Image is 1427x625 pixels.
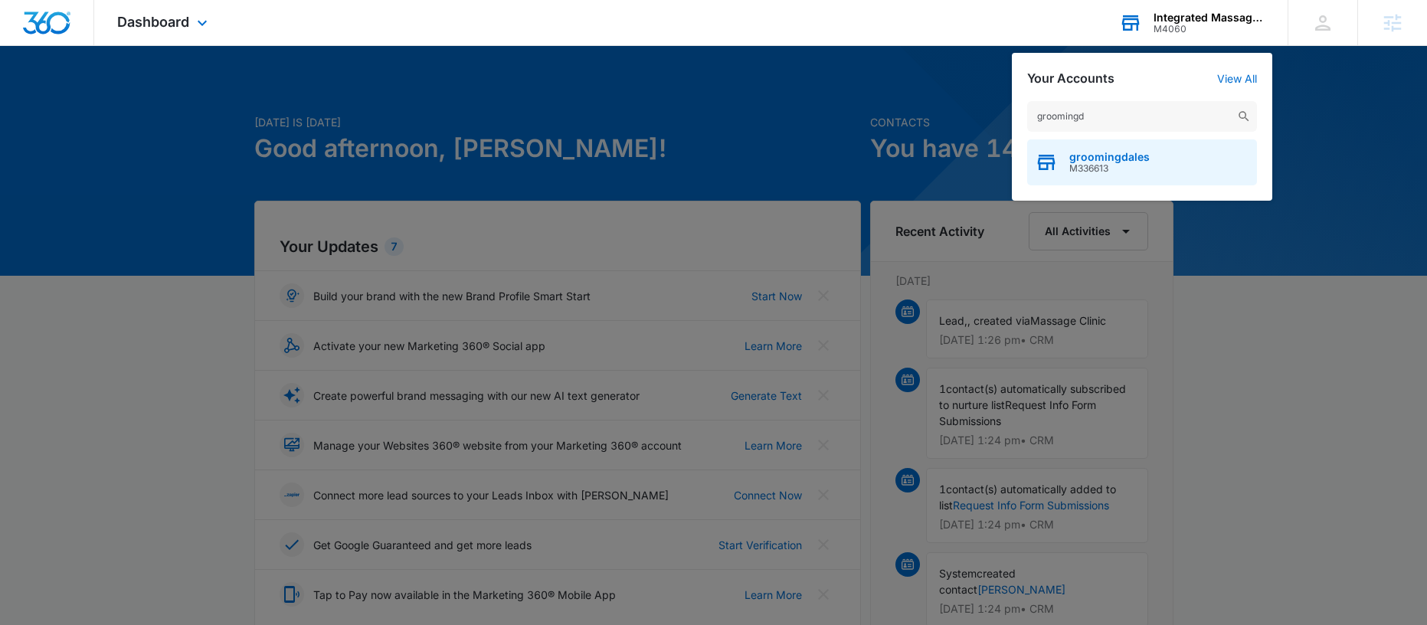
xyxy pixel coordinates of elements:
[1217,72,1257,85] a: View All
[1027,139,1257,185] button: groomingdalesM336613
[1069,163,1150,174] span: M336613
[1027,71,1114,86] h2: Your Accounts
[1154,24,1265,34] div: account id
[1069,151,1150,163] span: groomingdales
[117,14,189,30] span: Dashboard
[1027,101,1257,132] input: Search Accounts
[1154,11,1265,24] div: account name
